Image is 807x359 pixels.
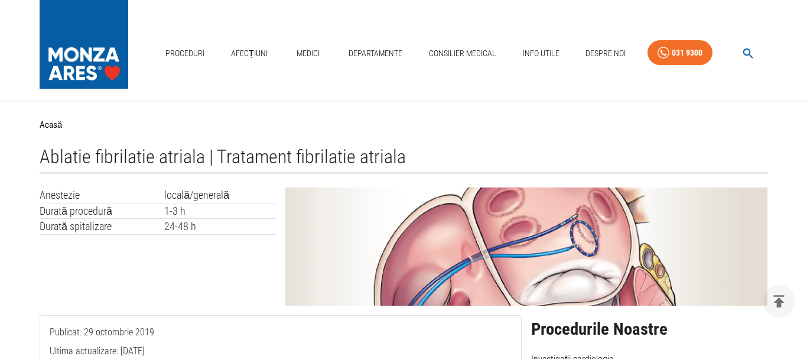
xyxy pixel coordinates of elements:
[40,146,767,173] h1: Ablatie fibrilatie atriala | Tratament fibrilatie atriala
[581,41,630,66] a: Despre Noi
[672,46,702,60] div: 031 9300
[424,41,501,66] a: Consilier Medical
[40,118,767,132] nav: breadcrumb
[226,41,272,66] a: Afecțiuni
[344,41,407,66] a: Departamente
[40,203,164,219] td: Durată procedură
[289,41,327,66] a: Medici
[647,40,712,66] a: 031 9300
[161,41,209,66] a: Proceduri
[531,320,767,339] h2: Procedurile Noastre
[164,203,276,219] td: 1-3 h
[40,118,62,132] p: Acasă
[763,285,795,318] button: delete
[40,187,164,203] td: Anestezie
[285,187,767,306] img: Ablatie fibrilatie atriala | Tratament fibrilatie atriala | ARES
[164,219,276,235] td: 24-48 h
[40,219,164,235] td: Durată spitalizare
[164,187,276,203] td: locală/generală
[518,41,564,66] a: Info Utile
